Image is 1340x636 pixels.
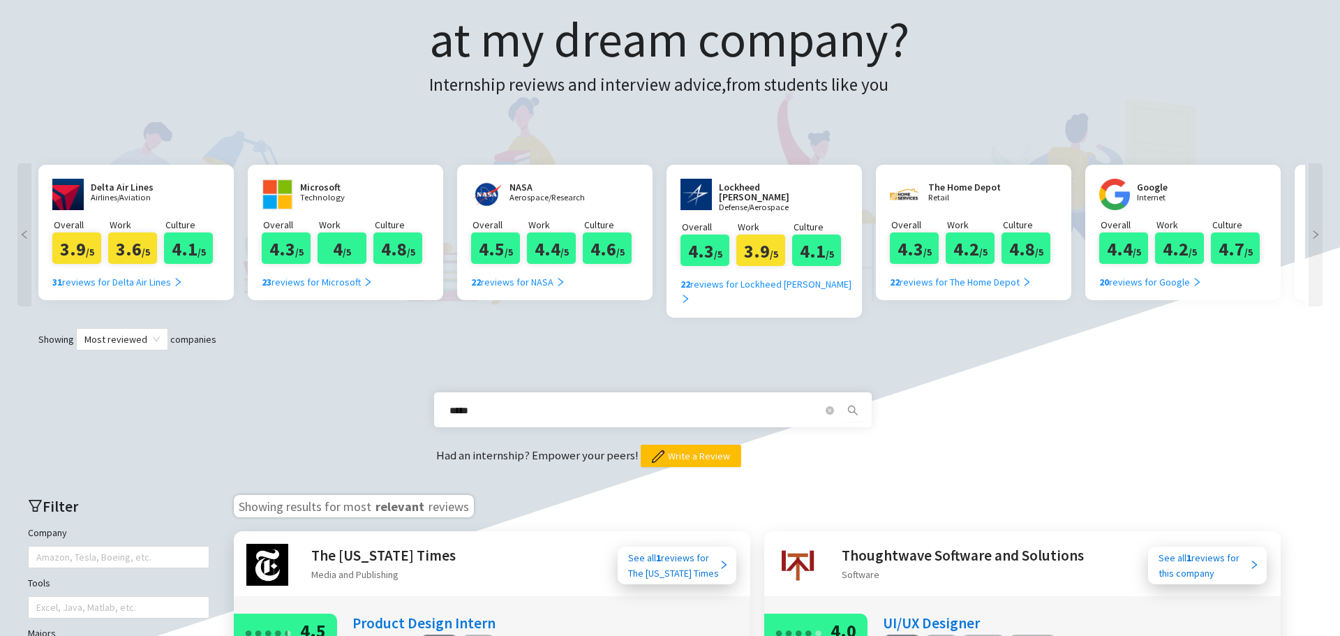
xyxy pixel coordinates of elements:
span: /5 [407,246,415,258]
p: Culture [1212,217,1267,232]
div: 4.6 [583,232,632,264]
h2: Lockheed [PERSON_NAME] [719,182,824,202]
b: 20 [1099,276,1109,288]
h2: NASA [509,182,593,192]
b: 22 [471,276,481,288]
div: 4.5 [471,232,520,264]
span: right [363,277,373,287]
p: Retail [928,193,1012,202]
div: reviews for Delta Air Lines [52,274,183,290]
div: 4 [318,232,366,264]
p: Work [947,217,1002,232]
div: 4.2 [1155,232,1204,264]
span: /5 [505,246,513,258]
span: right [1192,277,1202,287]
span: /5 [1244,246,1253,258]
h2: The [US_STATE] Times [311,544,456,567]
div: See all reviews for The [US_STATE] Times [628,550,719,581]
span: close-circle [826,406,834,415]
h2: Google [1137,182,1221,192]
span: /5 [343,246,351,258]
span: /5 [1035,246,1043,258]
p: Defense/Aerospace [719,203,824,212]
span: right [1309,230,1323,239]
div: Media and Publishing [311,567,456,582]
p: Culture [794,219,848,235]
div: Software [842,567,1084,582]
img: pencil.png [652,450,664,463]
a: 22reviews for The Home Depot right [890,264,1032,290]
h2: The Home Depot [928,182,1012,192]
span: relevant [374,496,426,513]
b: 1 [656,552,661,564]
p: Work [528,217,583,232]
span: /5 [295,246,304,258]
span: /5 [979,246,988,258]
span: right [719,560,729,570]
img: Thoughtwave Software and Solutions [777,544,819,586]
a: See all1reviews forThe [US_STATE] Times [618,547,736,584]
p: Work [738,219,792,235]
span: right [680,294,690,304]
span: right [1022,277,1032,287]
span: left [17,230,31,239]
a: 20reviews for Google right [1099,264,1202,290]
div: 4.3 [890,232,939,264]
p: Culture [165,217,220,232]
div: 4.8 [1002,232,1050,264]
p: Aerospace/Research [509,193,593,202]
span: /5 [923,246,932,258]
p: Technology [300,193,384,202]
span: /5 [142,246,150,258]
span: /5 [826,248,834,260]
h3: Showing results for most reviews [234,495,474,517]
span: search [842,405,863,416]
h3: Internship reviews and interview advice, from students like you [429,71,909,99]
div: reviews for The Home Depot [890,274,1032,290]
div: 3.9 [52,232,101,264]
div: 4.7 [1211,232,1260,264]
a: Product Design Intern [352,614,496,633]
input: Tools [36,599,39,616]
div: 4.3 [262,232,311,264]
div: 3.9 [736,235,785,266]
div: reviews for Lockheed [PERSON_NAME] [680,276,858,307]
div: 4.3 [680,235,729,266]
p: Overall [263,217,318,232]
span: Most reviewed [84,329,160,350]
span: at my dream company? [429,8,909,70]
p: Culture [1003,217,1057,232]
a: See all1reviews forthis company [1148,547,1267,584]
p: Overall [682,219,736,235]
h2: Delta Air Lines [91,182,174,192]
label: Tools [28,575,50,591]
p: Internet [1137,193,1221,202]
span: /5 [770,248,778,260]
a: 31reviews for Delta Air Lines right [52,264,183,290]
p: Overall [1101,217,1155,232]
h2: Thoughtwave Software and Solutions [842,544,1084,567]
b: 1 [1186,552,1191,564]
div: reviews for Microsoft [262,274,373,290]
a: UI/UX Designer [883,614,980,633]
img: nasa.gov [471,179,502,210]
span: right [1249,560,1259,570]
div: 4.1 [792,235,841,266]
span: right [556,277,565,287]
span: Had an internship? Empower your peers! [436,448,641,463]
b: 23 [262,276,271,288]
span: /5 [1133,246,1141,258]
p: Work [319,217,373,232]
img: The New York Times [246,544,288,586]
span: right [173,277,183,287]
button: search [842,399,864,422]
p: Culture [584,217,639,232]
span: /5 [198,246,206,258]
div: 4.2 [946,232,995,264]
p: Airlines/Aviation [91,193,174,202]
p: Overall [472,217,527,232]
label: Company [28,525,67,540]
span: /5 [714,248,722,260]
span: /5 [616,246,625,258]
p: Work [110,217,164,232]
